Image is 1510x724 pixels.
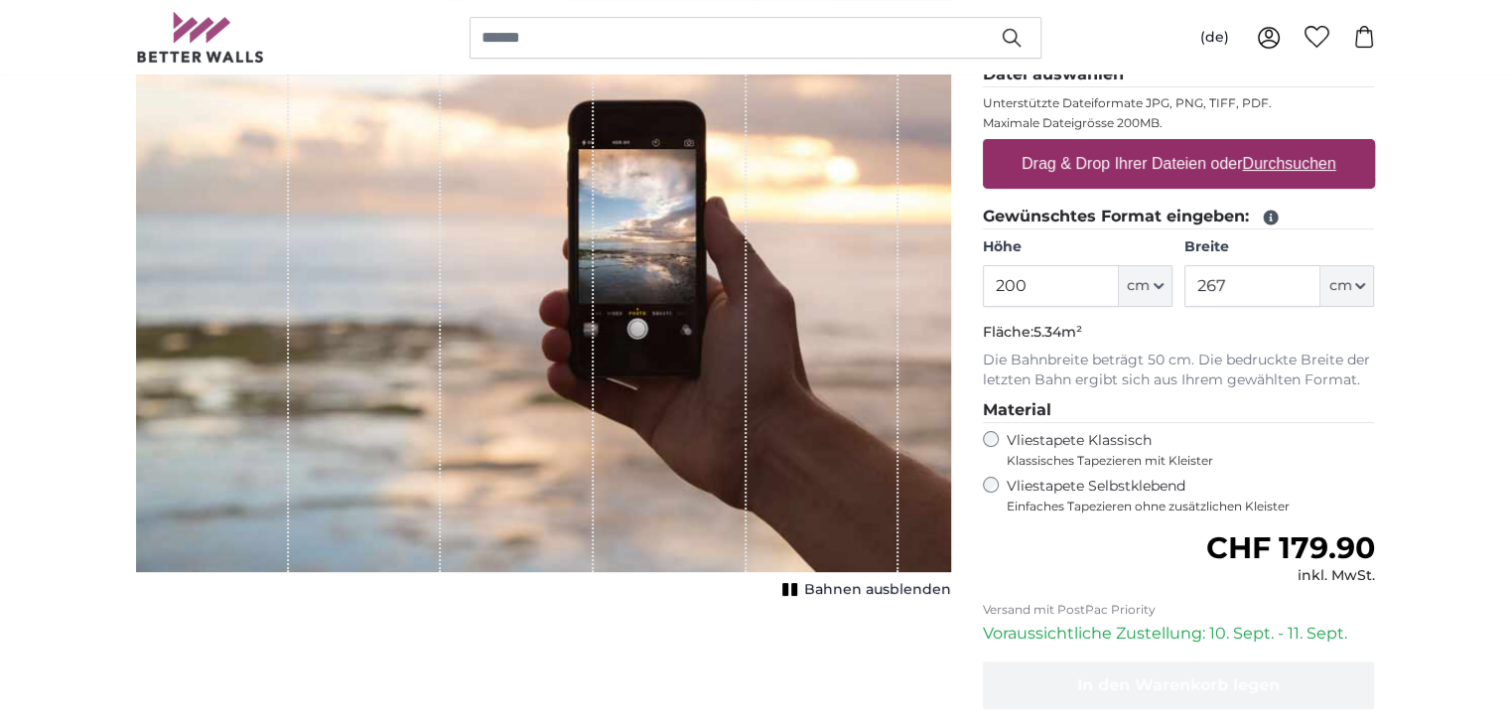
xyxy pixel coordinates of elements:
legend: Datei auswählen [983,63,1375,87]
span: Klassisches Tapezieren mit Kleister [1007,453,1358,469]
span: 5.34m² [1033,323,1082,341]
span: In den Warenkorb legen [1077,675,1280,694]
button: (de) [1184,20,1245,56]
span: CHF 179.90 [1205,529,1374,566]
p: Fläche: [983,323,1375,343]
p: Versand mit PostPac Priority [983,602,1375,618]
div: inkl. MwSt. [1205,566,1374,586]
label: Vliestapete Klassisch [1007,431,1358,469]
u: Durchsuchen [1242,155,1335,172]
img: Betterwalls [136,12,265,63]
button: cm [1119,265,1172,307]
label: Drag & Drop Ihrer Dateien oder [1014,144,1344,184]
button: In den Warenkorb legen [983,661,1375,709]
p: Maximale Dateigrösse 200MB. [983,115,1375,131]
legend: Gewünschtes Format eingeben: [983,205,1375,229]
p: Voraussichtliche Zustellung: 10. Sept. - 11. Sept. [983,622,1375,646]
span: Einfaches Tapezieren ohne zusätzlichen Kleister [1007,499,1375,514]
p: Unterstützte Dateiformate JPG, PNG, TIFF, PDF. [983,95,1375,111]
span: Bahnen ausblenden [804,580,951,600]
button: Bahnen ausblenden [776,576,951,604]
label: Breite [1184,237,1374,257]
label: Höhe [983,237,1172,257]
p: Die Bahnbreite beträgt 50 cm. Die bedruckte Breite der letzten Bahn ergibt sich aus Ihrem gewählt... [983,351,1375,390]
button: cm [1320,265,1374,307]
span: cm [1328,276,1351,296]
span: cm [1127,276,1150,296]
label: Vliestapete Selbstklebend [1007,477,1375,514]
legend: Material [983,398,1375,423]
